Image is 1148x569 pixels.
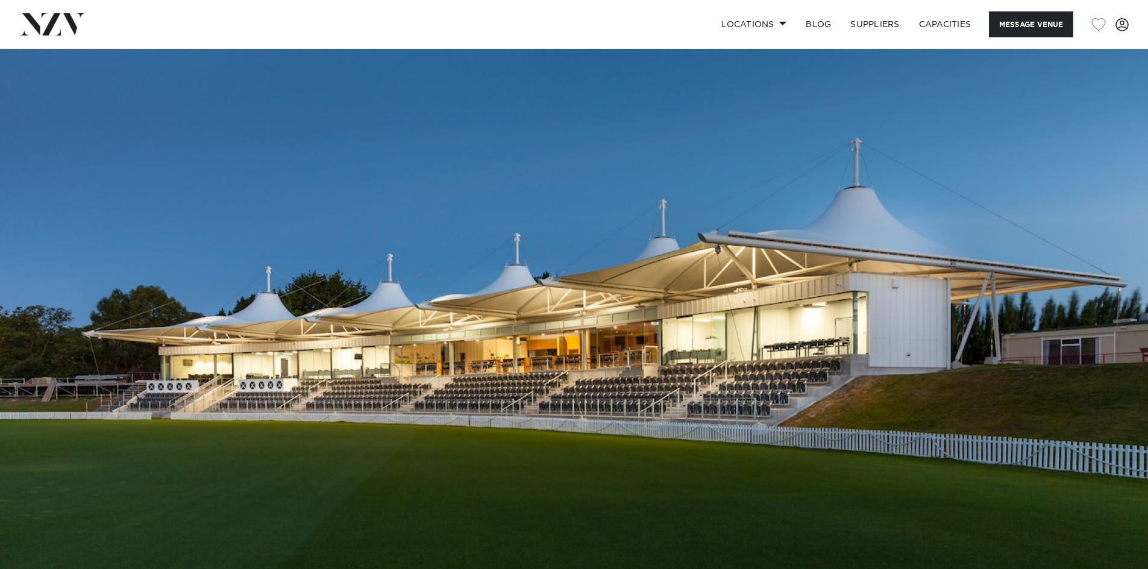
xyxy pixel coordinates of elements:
a: Capacities [909,11,981,37]
a: BLOG [796,11,841,37]
button: Message Venue [989,11,1073,37]
img: nzv-logo.png [19,13,85,35]
a: SUPPLIERS [841,11,909,37]
a: Locations [712,11,796,37]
